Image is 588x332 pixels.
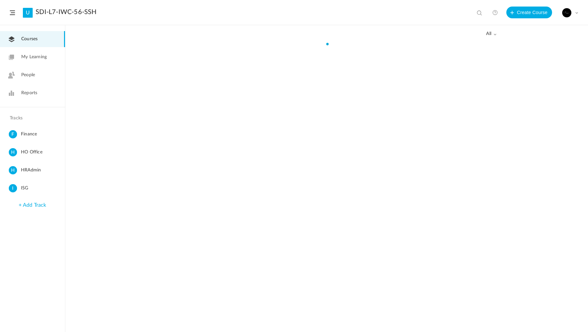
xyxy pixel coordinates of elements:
cite: I [9,184,17,193]
cite: H [9,148,17,157]
span: Reports [21,90,37,96]
button: Create Course [506,7,552,18]
span: My Learning [21,54,47,61]
span: HRAdmin [21,166,62,174]
span: ISG [21,184,62,192]
span: HO Office [21,148,62,156]
span: Finance [21,130,62,138]
a: SDI-L7-IWC-56-SSH [36,8,96,16]
img: background.jpg [562,8,571,17]
cite: F [9,130,17,139]
a: U [23,8,33,18]
span: Courses [21,36,38,43]
cite: H [9,166,17,175]
span: all [486,31,497,37]
a: + Add Track [19,202,46,208]
h4: Tracks [10,115,54,121]
span: People [21,72,35,79]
